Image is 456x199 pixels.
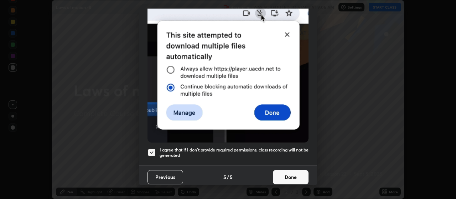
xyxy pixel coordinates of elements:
h4: 5 [223,173,226,181]
h4: / [227,173,229,181]
h5: I agree that if I don't provide required permissions, class recording will not be generated [160,147,309,158]
button: Previous [147,170,183,184]
h4: 5 [230,173,233,181]
button: Done [273,170,309,184]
